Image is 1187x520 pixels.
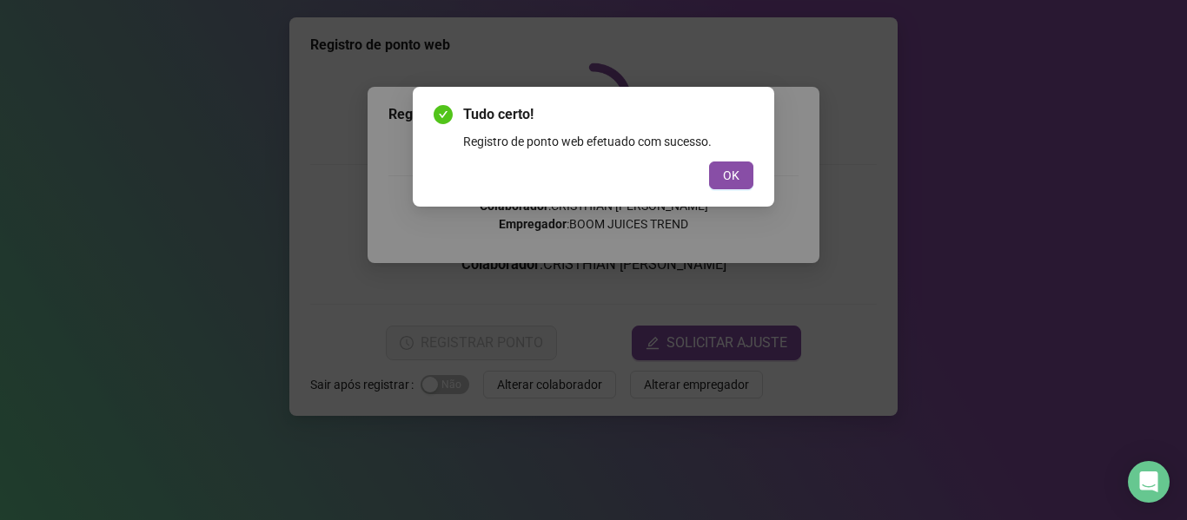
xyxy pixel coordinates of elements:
span: check-circle [434,105,453,124]
div: Registro de ponto web efetuado com sucesso. [463,132,753,151]
button: OK [709,161,753,189]
span: Tudo certo! [463,104,753,125]
div: Open Intercom Messenger [1128,461,1170,503]
span: OK [723,166,739,185]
